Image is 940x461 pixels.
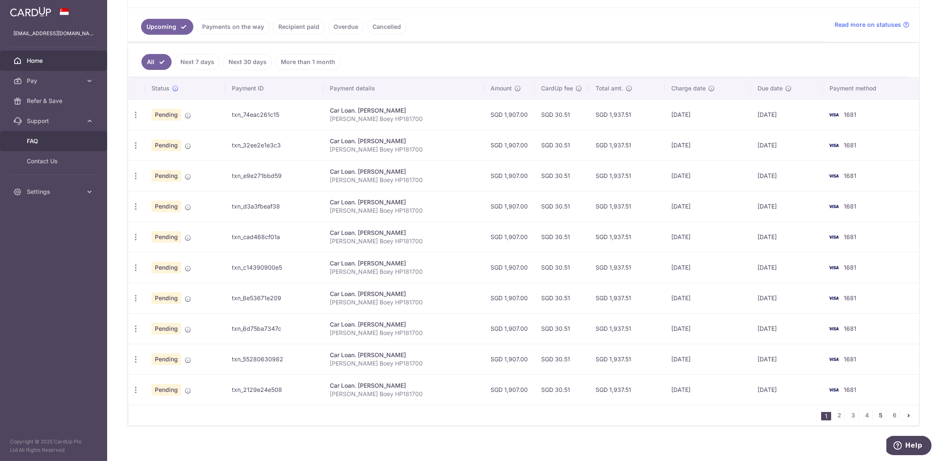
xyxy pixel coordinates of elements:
[330,320,477,329] div: Car Loan. [PERSON_NAME]
[825,171,842,181] img: Bank Card
[152,262,181,273] span: Pending
[825,110,842,120] img: Bank Card
[330,381,477,390] div: Car Loan. [PERSON_NAME]
[534,374,589,405] td: SGD 30.51
[225,252,323,283] td: txn_c14390900e5
[534,252,589,283] td: SGD 30.51
[825,385,842,395] img: Bank Card
[484,252,534,283] td: SGD 1,907.00
[225,313,323,344] td: txn_6d75ba7347c
[751,130,823,160] td: [DATE]
[665,344,751,374] td: [DATE]
[225,283,323,313] td: txn_6e53671e209
[484,283,534,313] td: SGD 1,907.00
[197,19,270,35] a: Payments on the way
[27,77,82,85] span: Pay
[484,374,534,405] td: SGD 1,907.00
[141,19,193,35] a: Upcoming
[589,313,665,344] td: SGD 1,937.51
[844,294,856,301] span: 1681
[665,313,751,344] td: [DATE]
[152,231,181,243] span: Pending
[823,77,919,99] th: Payment method
[844,355,856,363] span: 1681
[330,390,477,398] p: [PERSON_NAME] Boey HP181700
[534,283,589,313] td: SGD 30.51
[665,221,751,252] td: [DATE]
[152,353,181,365] span: Pending
[751,374,823,405] td: [DATE]
[152,170,181,182] span: Pending
[596,84,623,93] span: Total amt.
[484,221,534,252] td: SGD 1,907.00
[330,268,477,276] p: [PERSON_NAME] Boey HP181700
[534,160,589,191] td: SGD 30.51
[275,54,341,70] a: More than 1 month
[844,325,856,332] span: 1681
[665,374,751,405] td: [DATE]
[862,410,872,420] a: 4
[491,84,512,93] span: Amount
[330,229,477,237] div: Car Loan. [PERSON_NAME]
[825,293,842,303] img: Bank Card
[848,410,858,420] a: 3
[152,384,181,396] span: Pending
[330,290,477,298] div: Car Loan. [PERSON_NAME]
[821,412,831,420] li: 1
[844,111,856,118] span: 1681
[671,84,706,93] span: Charge date
[758,84,783,93] span: Due date
[541,84,573,93] span: CardUp fee
[751,191,823,221] td: [DATE]
[589,99,665,130] td: SGD 1,937.51
[175,54,220,70] a: Next 7 days
[27,188,82,196] span: Settings
[330,329,477,337] p: [PERSON_NAME] Boey HP181700
[751,252,823,283] td: [DATE]
[330,115,477,123] p: [PERSON_NAME] Boey HP181700
[589,252,665,283] td: SGD 1,937.51
[225,77,323,99] th: Payment ID
[484,160,534,191] td: SGD 1,907.00
[751,344,823,374] td: [DATE]
[751,283,823,313] td: [DATE]
[844,203,856,210] span: 1681
[225,374,323,405] td: txn_2129e24e508
[330,237,477,245] p: [PERSON_NAME] Boey HP181700
[152,139,181,151] span: Pending
[825,263,842,273] img: Bank Card
[330,176,477,184] p: [PERSON_NAME] Boey HP181700
[152,84,170,93] span: Status
[484,313,534,344] td: SGD 1,907.00
[825,324,842,334] img: Bank Card
[484,191,534,221] td: SGD 1,907.00
[330,145,477,154] p: [PERSON_NAME] Boey HP181700
[484,99,534,130] td: SGD 1,907.00
[751,160,823,191] td: [DATE]
[484,130,534,160] td: SGD 1,907.00
[821,405,919,425] nav: pager
[665,99,751,130] td: [DATE]
[589,130,665,160] td: SGD 1,937.51
[534,130,589,160] td: SGD 30.51
[534,99,589,130] td: SGD 30.51
[152,201,181,212] span: Pending
[589,344,665,374] td: SGD 1,937.51
[876,410,886,420] a: 5
[844,142,856,149] span: 1681
[273,19,325,35] a: Recipient paid
[13,29,94,38] p: [EMAIL_ADDRESS][DOMAIN_NAME]
[751,313,823,344] td: [DATE]
[844,172,856,179] span: 1681
[152,323,181,335] span: Pending
[534,313,589,344] td: SGD 30.51
[665,191,751,221] td: [DATE]
[835,410,845,420] a: 2
[589,374,665,405] td: SGD 1,937.51
[27,157,82,165] span: Contact Us
[152,292,181,304] span: Pending
[225,344,323,374] td: txn_55280630982
[223,54,272,70] a: Next 30 days
[835,21,901,29] span: Read more on statuses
